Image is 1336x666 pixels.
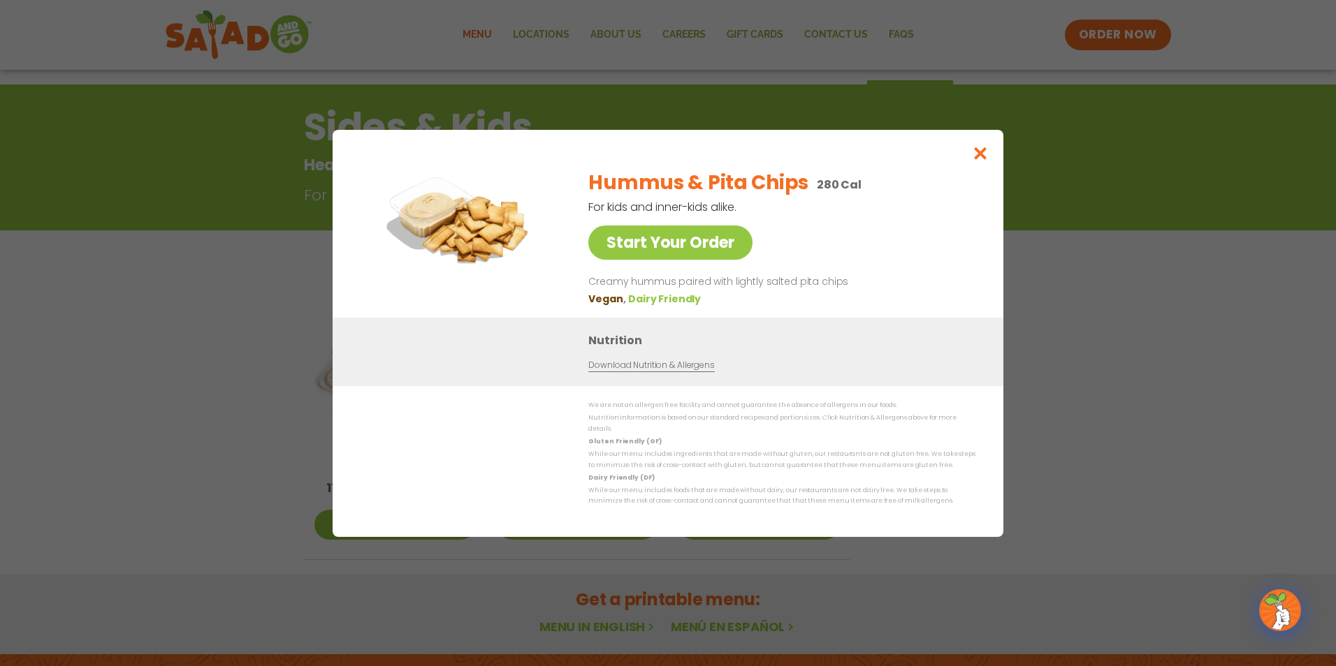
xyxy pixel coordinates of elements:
[1261,591,1300,630] img: wpChatIcon
[364,158,560,288] img: Featured product photo for Hummus & Pita Chips
[958,130,1003,177] button: Close modal
[588,291,628,306] li: Vegan
[588,449,975,471] p: While our menu includes ingredients that are made without gluten, our restaurants are not gluten ...
[628,291,704,306] li: Dairy Friendly
[588,400,975,410] p: We are not an allergen free facility and cannot guarantee the absence of allergens in our foods.
[588,331,982,348] h3: Nutrition
[588,485,975,507] p: While our menu includes foods that are made without dairy, our restaurants are not dairy free. We...
[588,413,975,434] p: Nutrition information is based on our standard recipes and portion sizes. Click Nutrition & Aller...
[588,358,714,371] a: Download Nutrition & Allergens
[588,274,970,290] p: Creamy hummus paired with lightly salted pita chips
[588,198,903,216] p: For kids and inner-kids alike.
[588,473,654,481] strong: Dairy Friendly (DF)
[817,176,862,193] p: 280 Cal
[588,168,808,198] h2: Hummus & Pita Chips
[588,225,753,260] a: Start Your Order
[588,437,661,445] strong: Gluten Friendly (GF)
